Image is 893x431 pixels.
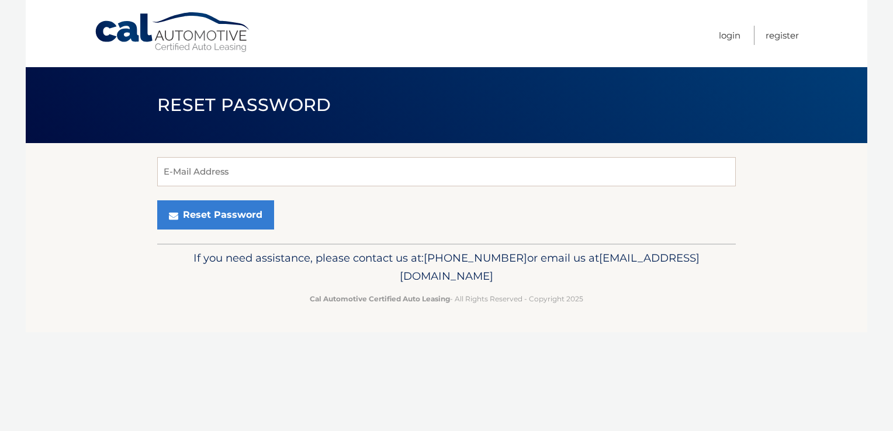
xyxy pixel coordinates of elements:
[157,157,736,186] input: E-Mail Address
[766,26,799,45] a: Register
[165,249,728,286] p: If you need assistance, please contact us at: or email us at
[165,293,728,305] p: - All Rights Reserved - Copyright 2025
[310,294,450,303] strong: Cal Automotive Certified Auto Leasing
[719,26,740,45] a: Login
[157,94,331,116] span: Reset Password
[94,12,252,53] a: Cal Automotive
[157,200,274,230] button: Reset Password
[424,251,527,265] span: [PHONE_NUMBER]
